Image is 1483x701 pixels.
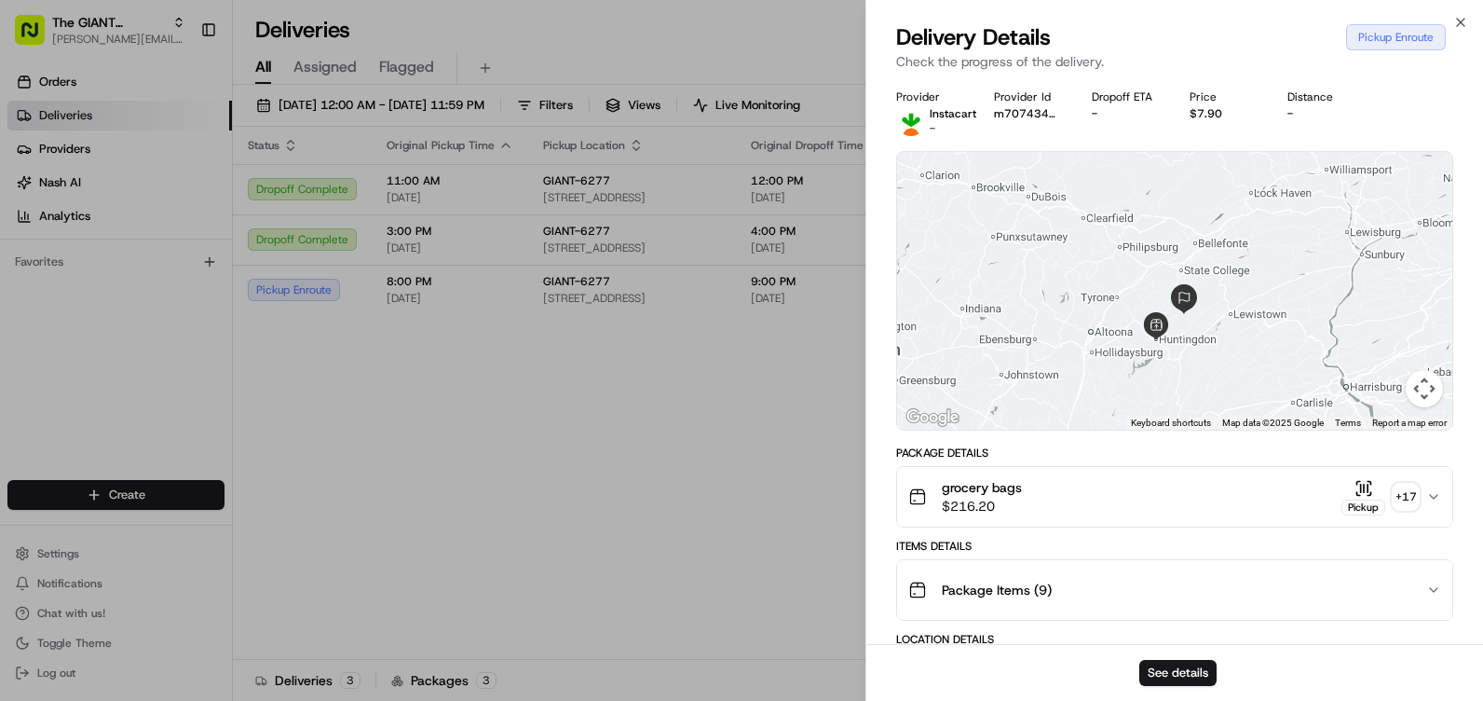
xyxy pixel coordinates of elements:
span: Delivery Details [896,22,1051,52]
a: Terms (opens in new tab) [1335,418,1361,428]
div: Items Details [896,539,1453,554]
input: Clear [48,120,307,140]
button: Map camera controls [1406,370,1443,407]
button: Package Items (9) [897,560,1452,620]
div: + 17 [1393,484,1419,510]
span: API Documentation [176,270,299,289]
span: Instacart [930,106,976,121]
a: Open this area in Google Maps (opens a new window) [902,405,963,430]
a: 💻API Documentation [150,263,306,296]
span: Pylon [185,316,225,330]
p: Check the progress of the delivery. [896,52,1453,71]
div: Dropoff ETA [1092,89,1160,104]
div: 💻 [157,272,172,287]
div: Package Details [896,446,1453,460]
span: Knowledge Base [37,270,143,289]
button: grocery bags$216.20Pickup+17 [897,467,1452,527]
button: m707434621 [994,106,1062,121]
div: 📗 [19,272,34,287]
div: Start new chat [63,178,306,197]
a: Report a map error [1372,418,1447,428]
button: Start new chat [317,184,339,206]
button: See details [1139,660,1217,686]
button: Pickup+17 [1341,479,1419,515]
div: We're available if you need us! [63,197,236,212]
img: profile_instacart_ahold_partner.png [896,106,926,136]
div: Distance [1287,89,1355,104]
div: Provider [896,89,964,104]
a: 📗Knowledge Base [11,263,150,296]
span: $216.20 [942,497,1022,515]
div: Price [1190,89,1258,104]
span: Map data ©2025 Google [1222,418,1324,428]
div: Location Details [896,632,1453,647]
img: 1736555255976-a54dd68f-1ca7-489b-9aae-adbdc363a1c4 [19,178,52,212]
p: Welcome 👋 [19,75,339,104]
div: - [1092,106,1160,121]
div: Pickup [1341,500,1385,515]
img: Nash [19,19,56,56]
span: Package Items ( 9 ) [942,581,1052,599]
a: Powered byPylon [131,315,225,330]
span: grocery bags [942,478,1022,497]
div: - [1287,106,1355,121]
div: $7.90 [1190,106,1258,121]
button: Keyboard shortcuts [1131,417,1211,430]
span: - [930,121,935,136]
div: Provider Id [994,89,1062,104]
button: Pickup [1341,479,1385,515]
img: Google [902,405,963,430]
